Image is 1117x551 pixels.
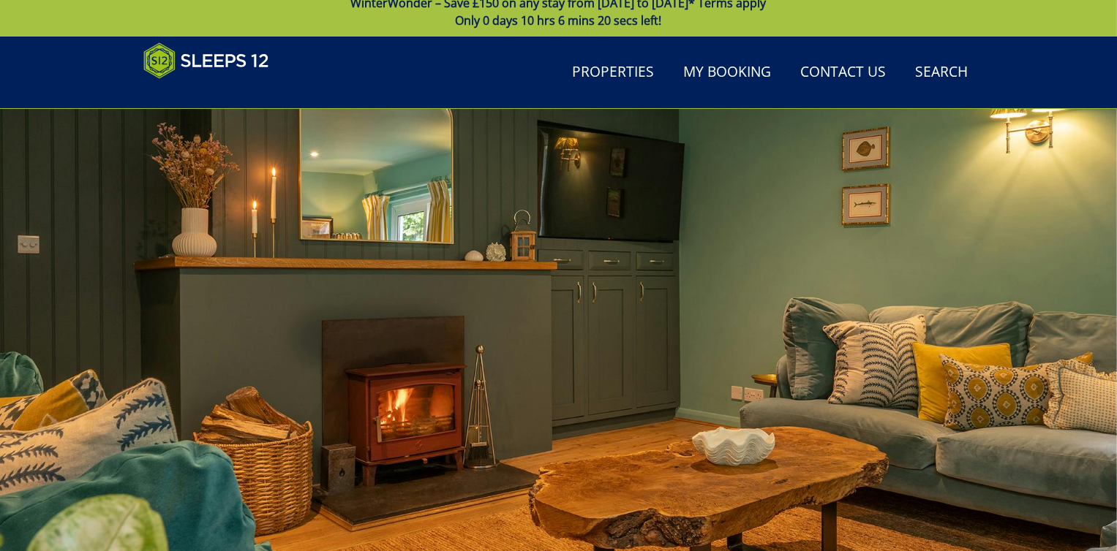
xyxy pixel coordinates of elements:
span: Only 0 days 10 hrs 6 mins 20 secs left! [456,12,662,28]
a: Contact Us [795,56,892,89]
a: Search [910,56,974,89]
iframe: Customer reviews powered by Trustpilot [136,88,290,100]
a: My Booking [678,56,778,89]
a: Properties [567,56,661,89]
img: Sleeps 12 [143,42,269,79]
